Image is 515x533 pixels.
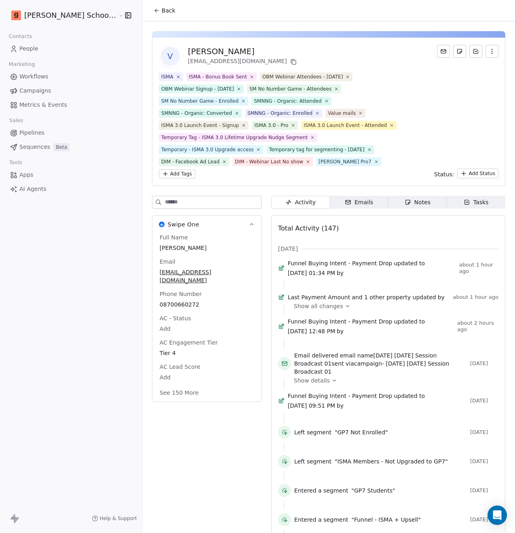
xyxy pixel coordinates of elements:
button: Add Tags [159,169,195,178]
div: SMNNG - Organic: Enrolled [247,110,312,117]
span: Metrics & Events [19,101,67,109]
span: about 1 hour ago [459,262,498,275]
span: Tools [6,157,25,169]
div: [PERSON_NAME] [188,46,298,57]
span: by [337,402,344,410]
span: Workflows [19,72,49,81]
span: Marketing [5,58,38,70]
span: [DATE] [278,245,298,253]
span: [DATE] [470,516,498,523]
button: See 150 More [155,385,203,400]
img: Goela%20School%20Logos%20(4).png [11,11,21,20]
span: Email delivered [294,352,338,359]
span: by [337,269,344,277]
span: Phone Number [158,290,203,298]
button: Swipe OneSwipe One [152,216,261,233]
span: about 1 hour ago [453,294,498,300]
span: "ISMA Members - Not Upgraded to GP7" [335,457,448,465]
button: [PERSON_NAME] School of Finance LLP [10,8,112,22]
div: DIM - Facebook Ad Lead [161,158,220,165]
div: OBM Webinar Signup - [DATE] [161,85,234,93]
a: SequencesBeta [6,140,135,154]
img: Swipe One [159,222,165,227]
div: Tasks [464,198,489,207]
a: Workflows [6,70,135,83]
div: ISMA 3.0 Launch Event - Attended [304,122,387,129]
span: Left segment [294,428,331,436]
div: Temporary Tag - ISMA 3.0 Lifetime Upgrade Nudge Segment [161,134,308,141]
span: updated to [394,259,425,267]
span: [PERSON_NAME] [160,244,254,252]
span: [DATE] [470,487,498,494]
span: Full Name [158,233,190,241]
div: Value mails [328,110,356,117]
span: Entered a segment [294,486,348,495]
span: email name sent via campaign - [294,351,467,376]
span: Entered a segment [294,516,348,524]
span: AI Agents [19,185,46,193]
div: ISMA [161,73,173,80]
div: Temporary - ISMA 3.0 Upgrade access [161,146,254,153]
span: Back [162,6,175,15]
span: Add [160,373,254,381]
span: Funnel Buying Intent - Payment Drop [288,317,393,326]
span: [DATE] 01:34 PM [288,269,335,277]
span: Sales [6,114,27,127]
a: Apps [6,168,135,182]
span: "GP7 Not Enrolled" [335,428,388,436]
span: and 1 other property updated [352,293,436,301]
span: Total Activity (147) [278,224,339,232]
span: People [19,44,38,53]
span: Email [158,258,177,266]
span: Add [160,325,254,333]
span: [EMAIL_ADDRESS][DOMAIN_NAME] [160,268,254,284]
div: SMNNG - Organic: Converted [161,110,232,117]
span: [DATE] [470,360,498,367]
span: Funnel Buying Intent - Payment Drop [288,259,393,267]
button: Add Status [457,169,498,178]
div: Open Intercom Messenger [488,506,507,525]
span: Funnel Buying Intent - Payment Drop [288,392,393,400]
div: Notes [405,198,431,207]
span: Apps [19,171,34,179]
span: Pipelines [19,129,44,137]
span: Contacts [5,30,36,42]
div: SMNNG - Organic: Attended [254,97,321,105]
span: [PERSON_NAME] School of Finance LLP [24,10,116,21]
span: [DATE] 09:51 PM [288,402,335,410]
span: 08700660272 [160,300,254,309]
span: [DATE] [470,429,498,436]
div: ISMA 3.0 - Pro [254,122,288,129]
span: Swipe One [168,220,199,228]
span: Beta [53,143,70,151]
div: ISMA - Bonus Book Sent [189,73,247,80]
span: about 2 hours ago [457,320,498,333]
span: AC Engagement Tier [158,338,220,347]
span: AC - Status [158,314,193,322]
button: Back [149,3,180,18]
div: SM No Number Game - Enrolled [161,97,239,105]
div: [EMAIL_ADDRESS][DOMAIN_NAME] [188,57,298,67]
div: Emails [345,198,373,207]
span: Campaigns [19,87,51,95]
span: Tier 4 [160,349,254,357]
a: Pipelines [6,126,135,140]
span: [DATE] [470,458,498,465]
div: SM No Number Game - Attendees [249,85,332,93]
a: Help & Support [92,515,137,522]
span: [DATE] 12:48 PM [288,327,335,335]
div: DIM - Webinar Last No show [235,158,303,165]
a: AI Agents [6,182,135,196]
span: Last Payment Amount [288,293,350,301]
span: V [160,47,180,66]
span: Help & Support [100,515,137,522]
span: by [438,293,445,301]
span: Left segment [294,457,331,465]
span: updated to [394,317,425,326]
a: Show all changes [294,302,493,310]
span: "Funnel - ISMA + Upsell" [352,516,421,524]
a: Metrics & Events [6,98,135,112]
div: Swipe OneSwipe One [152,233,261,402]
span: AC Lead Score [158,363,202,371]
span: updated to [394,392,425,400]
